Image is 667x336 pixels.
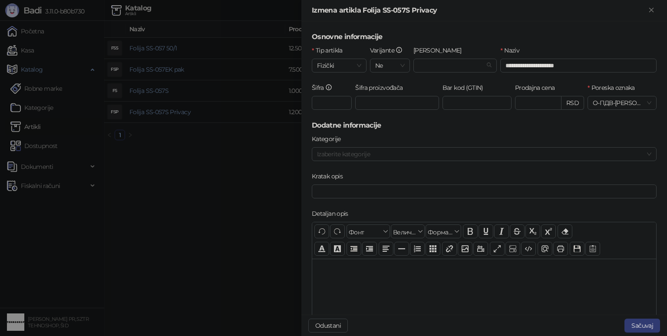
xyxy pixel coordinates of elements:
[585,242,600,256] button: Шаблон
[553,242,568,256] button: Штампај
[442,83,489,92] label: Bar kod (GTIN)
[442,96,512,110] input: Bar kod (GTIN)
[426,242,440,256] button: Табела
[521,242,536,256] button: Приказ кода
[505,242,520,256] button: Прикажи блокове
[473,242,488,256] button: Видео
[646,5,657,16] button: Zatvori
[312,46,348,55] label: Tip artikla
[347,242,361,256] button: Извлачење
[479,224,493,238] button: Подвучено
[362,242,377,256] button: Увлачење
[314,242,329,256] button: Боја текста
[558,224,572,238] button: Уклони формат
[394,242,409,256] button: Хоризонтална линија
[500,46,525,55] label: Naziv
[593,96,651,109] span: О-ПДВ - [PERSON_NAME] ( 20,00 %)
[525,224,540,238] button: Индексирано
[330,224,345,238] button: Понови
[330,242,345,256] button: Боја позадине
[308,319,348,333] button: Odustani
[463,224,478,238] button: Подебљано
[312,209,353,218] label: Detaljan opis
[588,83,640,92] label: Poreska oznaka
[624,319,660,333] button: Sačuvaj
[419,59,484,72] input: Robna marka
[355,83,408,92] label: Šifra proizvođača
[312,32,657,42] h5: Osnovne informacije
[426,224,461,238] button: Формати
[312,83,338,92] label: Šifra
[561,96,584,110] div: RSD
[312,5,646,16] div: Izmena artikla Folija SS-057S Privacy
[510,224,525,238] button: Прецртано
[570,242,584,256] button: Сачувај
[410,242,425,256] button: Листа
[370,46,408,55] label: Varijante
[312,184,657,198] input: Kratak opis
[314,224,329,238] button: Поврати
[515,83,560,92] label: Prodajna cena
[312,120,657,131] h5: Dodatne informacije
[500,59,657,72] input: Naziv
[347,224,390,238] button: Фонт
[541,224,556,238] button: Експонент
[317,59,361,72] span: Fizički
[442,242,457,256] button: Веза
[391,224,425,238] button: Величина
[538,242,552,256] button: Преглед
[413,46,467,55] label: Robna marka
[355,96,439,110] input: Šifra proizvođača
[312,134,346,144] label: Kategorije
[312,171,348,181] label: Kratak opis
[490,242,505,256] button: Приказ преко целог екрана
[379,242,393,256] button: Поравнање
[375,59,405,72] span: Ne
[494,224,509,238] button: Искошено
[458,242,472,256] button: Слика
